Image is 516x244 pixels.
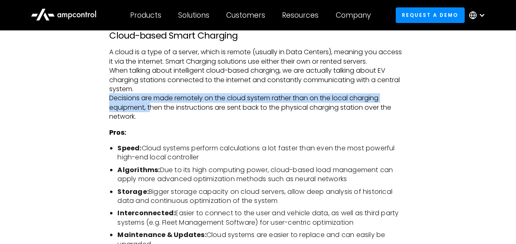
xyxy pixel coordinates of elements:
a: Request a demo [396,7,465,23]
div: Customers [226,11,265,20]
strong: Interconnected: [117,208,175,218]
div: Solutions [178,11,209,20]
strong: Storage: [117,187,149,196]
div: Resources [282,11,319,20]
div: Company [336,11,371,20]
h3: Cloud-based Smart Charging [109,30,406,41]
li: Easier to connect to the user and vehicle data, as well as third party systems (e.g. Fleet Manage... [117,209,406,227]
li: Due to its high computing power, cloud-based load management can apply more advanced optimization... [117,166,406,184]
strong: Pros: [109,128,126,137]
div: Products [130,11,161,20]
strong: Algorithms: [117,165,160,175]
li: Bigger storage capacity on cloud servers, allow deep analysis of historical data and continuous o... [117,187,406,206]
li: Cloud systems perform calculations a lot faster than even the most powerful high-end local contro... [117,144,406,162]
p: A cloud is a type of a server, which is remote (usually in Data Centers), meaning you access it v... [109,48,406,121]
strong: Maintenance & Updates: [117,230,206,239]
strong: Speed: [117,143,141,153]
